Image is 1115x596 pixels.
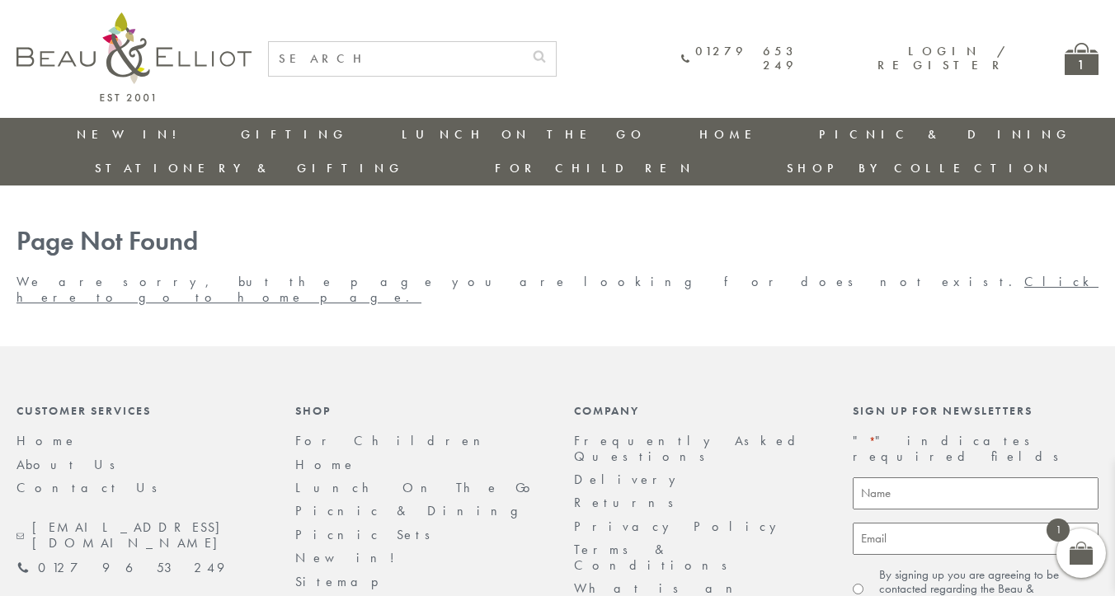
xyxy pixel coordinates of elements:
a: About Us [16,456,126,473]
div: Company [574,404,820,417]
a: Picnic Sets [295,526,441,543]
a: [EMAIL_ADDRESS][DOMAIN_NAME] [16,520,262,551]
a: Lunch On The Go [295,479,540,496]
div: Sign up for newsletters [853,404,1099,417]
a: Lunch On The Go [402,126,646,143]
a: Picnic & Dining [295,502,534,519]
a: Home [699,126,765,143]
a: Shop by collection [787,160,1053,176]
span: 1 [1047,519,1070,542]
a: 01279 653 249 [681,45,797,73]
a: 01279 653 249 [16,561,224,575]
a: Privacy Policy [574,518,785,535]
h1: Page Not Found [16,227,1099,257]
input: Name [853,477,1099,509]
input: Email [853,523,1099,555]
a: Frequently Asked Questions [574,432,806,464]
a: Contact Us [16,479,168,496]
a: Click here to go to home page. [16,273,1099,305]
p: " " indicates required fields [853,434,1099,464]
a: Home [16,432,78,449]
a: New in! [295,549,407,566]
a: New in! [77,126,187,143]
a: Gifting [241,126,348,143]
a: Login / Register [877,43,1007,73]
div: Shop [295,404,541,417]
img: logo [16,12,252,101]
a: 1 [1065,43,1099,75]
a: Returns [574,494,685,511]
a: Terms & Conditions [574,541,738,573]
div: Customer Services [16,404,262,417]
a: For Children [495,160,695,176]
a: Home [295,456,356,473]
input: SEARCH [269,42,523,76]
a: Delivery [574,471,685,488]
a: Sitemap [295,573,401,590]
a: For Children [295,432,493,449]
a: Stationery & Gifting [95,160,404,176]
a: Picnic & Dining [819,126,1071,143]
